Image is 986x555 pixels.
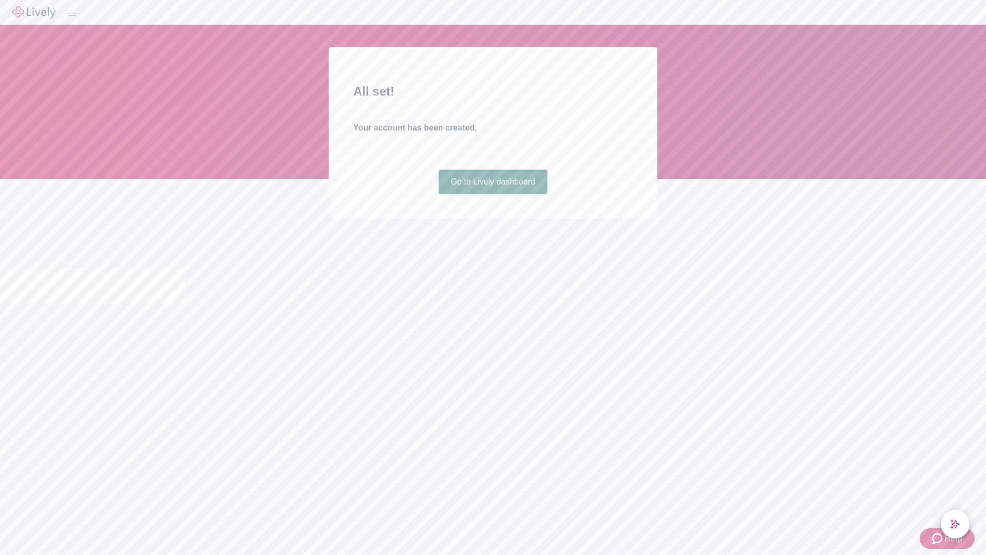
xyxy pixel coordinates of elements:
[944,532,962,545] span: Help
[950,519,960,529] svg: Lively AI Assistant
[68,13,76,16] button: Log out
[439,170,548,194] a: Go to Lively dashboard
[932,532,944,545] svg: Zendesk support icon
[353,122,633,134] h4: Your account has been created.
[941,510,970,539] button: chat
[353,82,633,101] h2: All set!
[12,6,55,18] img: Lively
[920,528,975,549] button: Zendesk support iconHelp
